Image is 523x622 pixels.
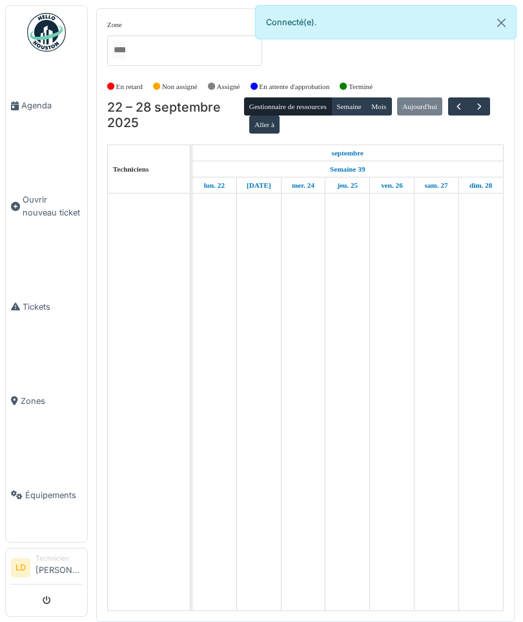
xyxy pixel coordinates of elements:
[217,81,240,92] label: Assigné
[349,81,373,92] label: Terminé
[162,81,198,92] label: Non assigné
[116,81,143,92] label: En retard
[11,554,82,585] a: LD Technicien[PERSON_NAME]
[25,489,82,501] span: Équipements
[244,97,332,115] button: Gestionnaire de ressources
[255,5,517,39] div: Connecté(e).
[6,59,87,153] a: Agenda
[36,554,82,581] li: [PERSON_NAME]
[36,554,82,563] div: Technicien
[327,161,368,177] a: Semaine 39
[6,259,87,354] a: Tickets
[27,13,66,52] img: Badge_color-CXgf-gQk.svg
[201,177,228,194] a: 22 septembre 2025
[107,100,244,130] h2: 22 – 28 septembre 2025
[112,41,125,59] input: Tous
[466,177,495,194] a: 28 septembre 2025
[329,145,367,161] a: 22 septembre 2025
[448,97,469,116] button: Précédent
[21,99,82,112] span: Agenda
[397,97,442,115] button: Aujourd'hui
[6,354,87,448] a: Zones
[107,19,122,30] label: Zone
[243,177,274,194] a: 23 septembre 2025
[11,558,30,577] li: LD
[6,153,87,259] a: Ouvrir nouveau ticket
[23,194,82,218] span: Ouvrir nouveau ticket
[422,177,451,194] a: 27 septembre 2025
[259,81,329,92] label: En attente d'approbation
[6,448,87,542] a: Équipements
[331,97,367,115] button: Semaine
[487,6,516,40] button: Close
[469,97,490,116] button: Suivant
[366,97,392,115] button: Mois
[378,177,406,194] a: 26 septembre 2025
[113,165,149,173] span: Techniciens
[249,115,280,134] button: Aller à
[334,177,361,194] a: 25 septembre 2025
[289,177,318,194] a: 24 septembre 2025
[23,301,82,313] span: Tickets
[21,395,82,407] span: Zones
